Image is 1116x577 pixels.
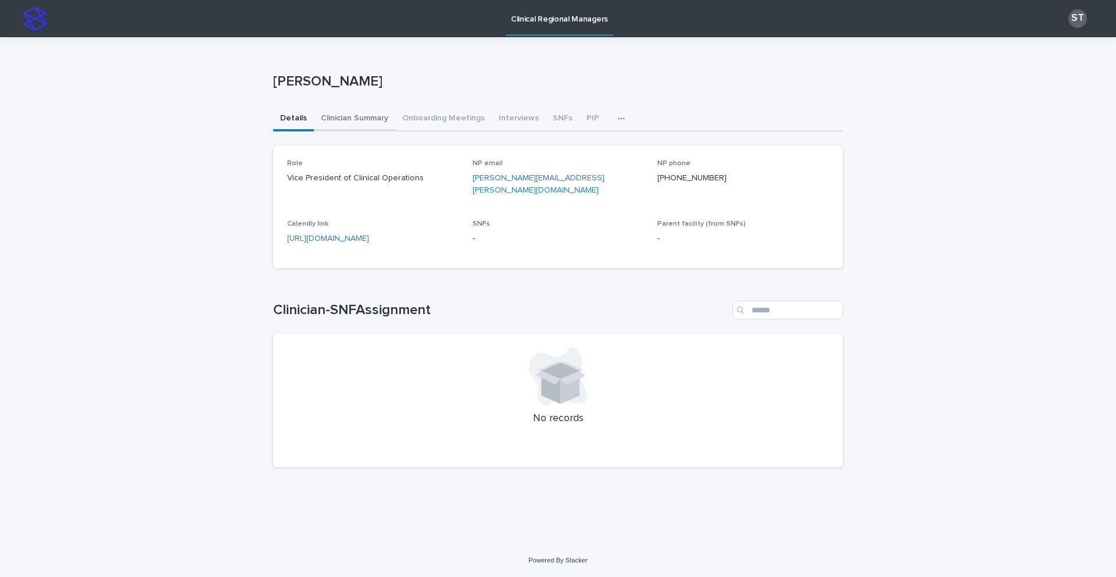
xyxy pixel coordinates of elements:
button: PIP [580,107,606,131]
input: Search [732,301,843,319]
span: Parent facility (from SNFs) [657,220,746,227]
p: - [473,233,644,245]
span: NP email [473,160,503,167]
span: Calendly link [287,220,328,227]
a: [URL][DOMAIN_NAME] [287,234,369,243]
span: Role [287,160,303,167]
button: SNFs [546,107,580,131]
span: NP phone [657,160,691,167]
p: [PERSON_NAME] [273,73,838,90]
h1: Clinician-SNFAssignment [273,302,728,319]
a: [PHONE_NUMBER] [657,174,727,182]
button: Onboarding Meetings [395,107,492,131]
div: ST [1068,9,1087,28]
button: Interviews [492,107,546,131]
a: [PERSON_NAME][EMAIL_ADDRESS][PERSON_NAME][DOMAIN_NAME] [473,174,604,194]
p: - [657,233,829,245]
span: SNFs [473,220,490,227]
a: Powered By Stacker [528,557,587,564]
p: No records [287,412,829,425]
button: Details [273,107,314,131]
p: Vice President of Clinical Operations [287,172,459,184]
button: Clinician Summary [314,107,395,131]
img: stacker-logo-s-only.png [23,7,46,30]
